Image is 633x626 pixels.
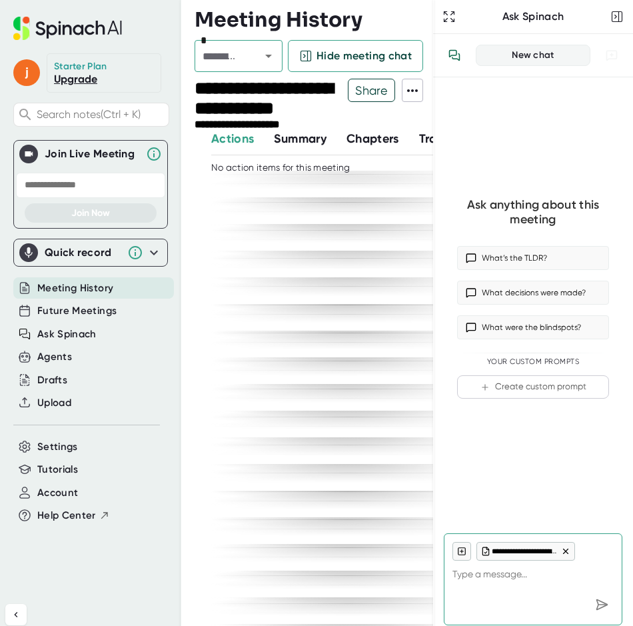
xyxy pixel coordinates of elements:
span: Help Center [37,508,96,523]
button: What were the blindspots? [457,315,609,339]
button: Chapters [346,130,399,148]
span: Join Now [71,207,110,219]
div: Quick record [19,239,162,266]
button: Summary [274,130,326,148]
button: Account [37,485,78,501]
div: Join Live Meeting [45,147,139,161]
span: Summary [274,131,326,146]
span: Hide meeting chat [316,48,412,64]
h3: Meeting History [195,8,362,32]
button: Collapse sidebar [5,604,27,625]
div: New chat [484,49,582,61]
div: Your Custom Prompts [457,357,609,367]
button: What decisions were made? [457,281,609,305]
span: Actions [211,131,254,146]
button: Agents [37,349,72,365]
button: Share [348,79,395,102]
div: Quick record [45,246,121,259]
span: Chapters [346,131,399,146]
div: Send message [590,593,614,617]
button: Join Now [25,203,157,223]
div: Starter Plan [54,61,107,73]
button: Tutorials [37,462,78,477]
button: Help Center [37,508,110,523]
button: Ask Spinach [37,327,97,342]
div: Ask Spinach [458,10,608,23]
a: Upgrade [54,73,97,85]
img: Join Live Meeting [22,147,35,161]
span: Search notes (Ctrl + K) [37,108,165,121]
button: Settings [37,439,78,455]
button: Transcript [419,130,476,148]
button: Meeting History [37,281,113,296]
button: Actions [211,130,254,148]
button: Drafts [37,373,67,388]
div: Join Live MeetingJoin Live Meeting [19,141,162,167]
span: Transcript [419,131,476,146]
span: j [13,59,40,86]
button: View conversation history [441,42,468,69]
div: No action items for this meeting [211,162,472,174]
button: Expand to Ask Spinach page [440,7,458,26]
button: Hide meeting chat [288,40,423,72]
button: Create custom prompt [457,375,609,399]
span: Share [348,79,394,102]
button: Open [259,47,278,65]
button: Future Meetings [37,303,117,319]
button: Upload [37,395,71,411]
div: Ask anything about this meeting [457,197,609,227]
button: Close conversation sidebar [608,7,626,26]
button: What’s the TLDR? [457,246,609,270]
